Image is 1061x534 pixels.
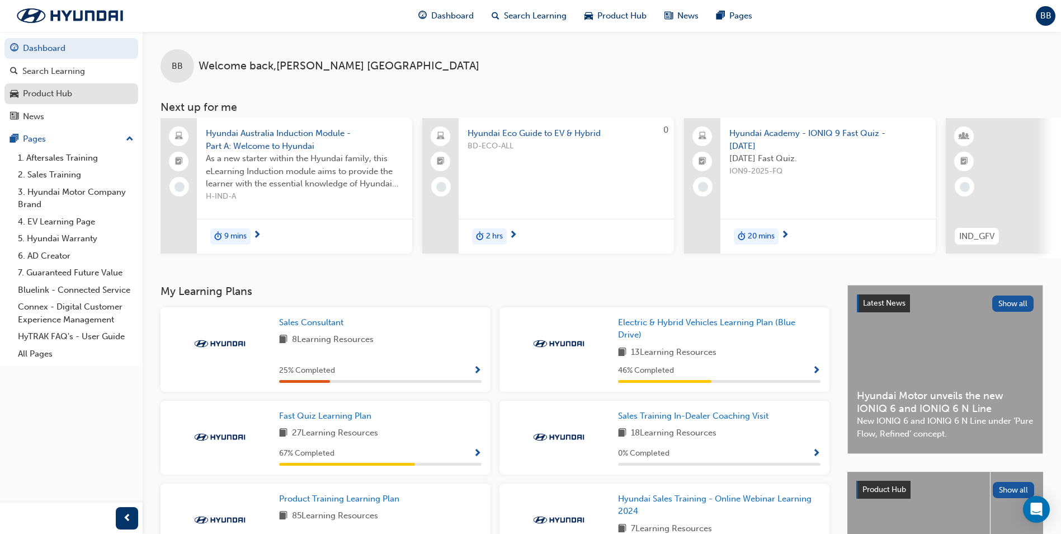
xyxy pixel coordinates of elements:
a: news-iconNews [656,4,708,27]
span: learningRecordVerb_NONE-icon [698,182,708,192]
button: Show Progress [812,364,820,378]
span: guage-icon [418,9,427,23]
span: news-icon [10,112,18,122]
button: Pages [4,129,138,149]
button: BB [1036,6,1055,26]
span: duration-icon [738,229,746,244]
img: Trak [528,338,590,349]
span: BB [1040,10,1051,22]
span: 25 % Completed [279,364,335,377]
span: Hyundai Sales Training - Online Webinar Learning 2024 [618,494,812,517]
a: 7. Guaranteed Future Value [13,264,138,282]
a: guage-iconDashboard [409,4,483,27]
span: search-icon [492,9,499,23]
img: Trak [528,432,590,443]
a: 2. Sales Training [13,166,138,184]
button: DashboardSearch LearningProduct HubNews [4,36,138,129]
span: booktick-icon [960,154,968,169]
a: 6. AD Creator [13,247,138,265]
span: Show Progress [473,449,482,459]
span: Latest News [863,298,906,308]
span: 0 % Completed [618,447,669,460]
span: Product Hub [597,10,647,22]
span: Sales Training In-Dealer Coaching Visit [618,411,768,421]
span: Welcome back , [PERSON_NAME] [GEOGRAPHIC_DATA] [199,60,479,73]
a: HyTRAK FAQ's - User Guide [13,328,138,345]
span: car-icon [10,89,18,99]
span: Show Progress [473,366,482,376]
span: duration-icon [214,229,222,244]
div: Product Hub [23,87,72,100]
span: BB [172,60,183,73]
button: Show all [993,482,1035,498]
span: 8 Learning Resources [292,333,374,347]
span: laptop-icon [699,129,706,144]
span: IND_GFV [959,230,994,243]
span: duration-icon [476,229,484,244]
span: Search Learning [504,10,567,22]
a: search-iconSearch Learning [483,4,576,27]
a: 3. Hyundai Motor Company Brand [13,184,138,213]
span: next-icon [253,231,261,241]
span: Hyundai Australia Induction Module - Part A: Welcome to Hyundai [206,127,403,152]
a: All Pages [13,345,138,363]
span: learningResourceType_INSTRUCTOR_LED-icon [960,129,968,144]
a: Sales Training In-Dealer Coaching Visit [618,410,773,423]
a: Product Training Learning Plan [279,493,404,505]
span: learningRecordVerb_NONE-icon [960,182,970,192]
img: Trak [6,4,134,27]
span: Hyundai Motor unveils the new IONIQ 6 and IONIQ 6 N Line [857,390,1034,415]
span: 0 [663,125,668,135]
span: Product Training Learning Plan [279,494,399,504]
a: pages-iconPages [708,4,761,27]
img: Trak [189,338,251,349]
span: prev-icon [123,512,131,526]
a: Hyundai Academy - IONIQ 9 Fast Quiz - [DATE][DATE] Fast Quiz.ION9-2025-FQduration-icon20 mins [684,118,936,254]
a: Search Learning [4,61,138,82]
a: car-iconProduct Hub [576,4,656,27]
span: 13 Learning Resources [631,346,716,360]
div: Search Learning [22,65,85,78]
a: Electric & Hybrid Vehicles Learning Plan (Blue Drive) [618,316,820,341]
a: Fast Quiz Learning Plan [279,410,376,423]
div: Open Intercom Messenger [1023,496,1050,523]
span: 9 mins [224,230,247,243]
span: learningRecordVerb_NONE-icon [436,182,446,192]
a: Latest NewsShow all [857,294,1034,312]
span: Product Hub [862,485,906,494]
div: Pages [23,133,46,146]
a: Sales Consultant [279,316,348,329]
a: News [4,106,138,127]
span: Fast Quiz Learning Plan [279,411,371,421]
span: news-icon [664,9,673,23]
span: As a new starter within the Hyundai family, this eLearning Induction module aims to provide the l... [206,152,403,190]
span: search-icon [10,67,18,77]
span: booktick-icon [175,154,183,169]
span: BD-ECO-ALL [468,140,665,153]
button: Show Progress [473,364,482,378]
span: next-icon [781,231,789,241]
span: laptop-icon [437,129,445,144]
span: booktick-icon [437,154,445,169]
span: Show Progress [812,366,820,376]
span: News [677,10,699,22]
button: Show Progress [812,447,820,461]
span: guage-icon [10,44,18,54]
span: 20 mins [748,230,775,243]
a: Dashboard [4,38,138,59]
span: ION9-2025-FQ [729,165,927,178]
span: up-icon [126,132,134,147]
span: 85 Learning Resources [292,509,378,523]
h3: My Learning Plans [161,285,829,298]
span: 2 hrs [486,230,503,243]
span: Hyundai Eco Guide to EV & Hybrid [468,127,665,140]
a: Product Hub [4,83,138,104]
span: car-icon [584,9,593,23]
span: laptop-icon [175,129,183,144]
span: book-icon [279,333,287,347]
span: booktick-icon [699,154,706,169]
span: Electric & Hybrid Vehicles Learning Plan (Blue Drive) [618,317,795,340]
span: pages-icon [716,9,725,23]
